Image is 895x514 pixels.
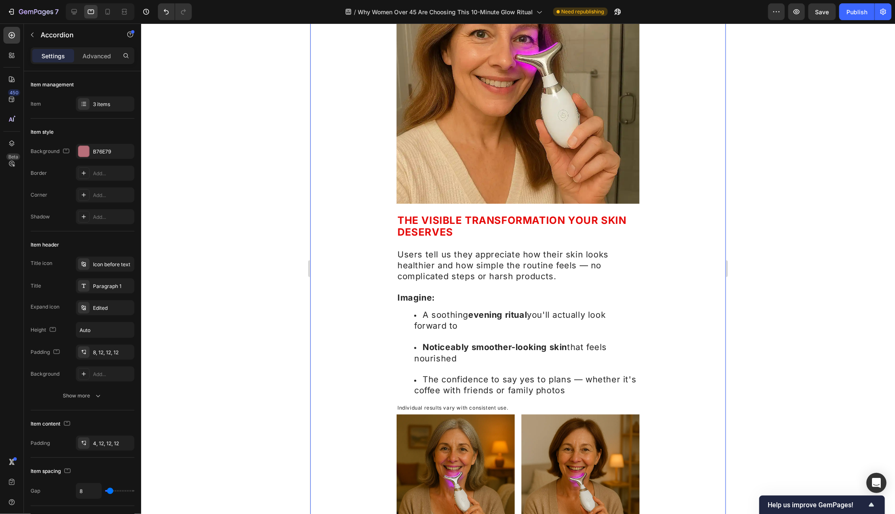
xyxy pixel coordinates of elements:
[839,3,874,20] button: Publish
[31,213,50,221] div: Shadow
[6,153,20,160] div: Beta
[3,3,62,20] button: 7
[112,319,257,329] strong: Noticeably smoother-looking skin
[104,351,326,372] span: The confidence to say yes to plans — whether it's coffee with friends or family photos
[31,282,41,290] div: Title
[93,261,132,268] div: Icon before text
[310,23,726,514] iframe: Design area
[104,319,297,340] span: that feels nourished
[93,283,132,290] div: Paragraph 1
[104,286,295,307] span: A soothing you'll actually look forward to
[93,371,132,378] div: Add...
[31,191,47,199] div: Corner
[63,392,102,400] div: Show more
[93,101,132,108] div: 3 items
[41,52,65,60] p: Settings
[76,322,134,337] input: Auto
[93,213,132,221] div: Add...
[31,370,59,378] div: Background
[93,349,132,356] div: 8, 12, 12, 12
[31,241,59,249] div: Item header
[768,501,867,509] span: Help us improve GemPages!
[158,286,217,296] strong: evening ritual
[31,418,72,430] div: Item content
[31,487,40,495] div: Gap
[31,81,74,88] div: Item management
[31,466,72,477] div: Item spacing
[31,324,58,336] div: Height
[562,8,604,16] span: Need republishing
[31,303,59,311] div: Expand icon
[846,8,867,16] div: Publish
[158,3,192,20] div: Undo/Redo
[8,89,20,96] div: 450
[211,391,329,509] img: gempages_579408217801491249-d6e412b5-78e6-4e87-a22e-95ba397f65ea.webp
[87,226,298,258] span: Users tell us they appreciate how their skin looks healthier and how simple the routine feels — n...
[768,500,877,510] button: Show survey - Help us improve GemPages!
[31,128,54,136] div: Item style
[93,304,132,312] div: Edited
[55,7,59,17] p: 7
[31,146,71,157] div: Background
[815,8,829,16] span: Save
[93,192,132,199] div: Add...
[87,382,198,388] span: Individual results vary with consistent use.
[87,269,125,279] strong: Imagine:
[93,148,132,156] div: B76E79
[31,388,134,403] button: Show more
[41,30,112,40] p: Accordion
[87,191,316,215] strong: THE VISIBLE TRANSFORMATION YOUR SKIN DESERVES
[76,483,101,498] input: Auto
[31,260,52,267] div: Title icon
[93,170,132,177] div: Add...
[93,440,132,447] div: 4, 12, 12, 12
[31,169,47,177] div: Border
[358,8,533,16] span: Why Women Over 45 Are Choosing This 10-Minute Glow Ritual
[31,439,50,447] div: Padding
[354,8,356,16] span: /
[31,347,62,358] div: Padding
[31,100,41,108] div: Item
[808,3,836,20] button: Save
[83,52,111,60] p: Advanced
[867,473,887,493] div: Open Intercom Messenger
[86,391,204,509] img: gempages_579408217801491249-0579ba77-3763-47f9-9574-58cb1434a8b5.webp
